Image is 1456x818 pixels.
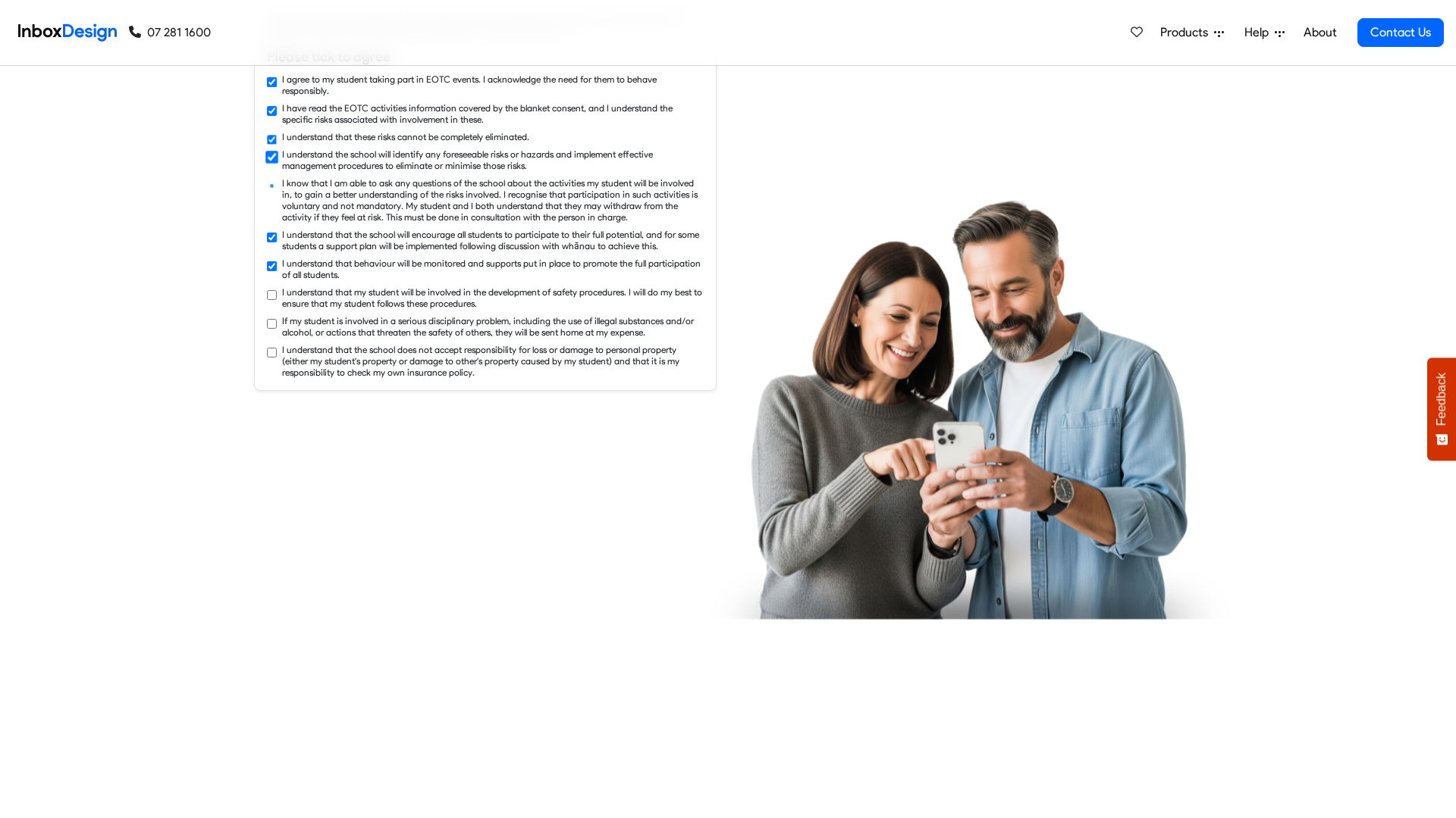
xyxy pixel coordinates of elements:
[1299,17,1341,48] a: About
[282,102,704,125] label: I have read the EOTC activities information covered by the blanket consent, and I understand the ...
[1427,357,1456,461] button: Feedback - Show survey
[282,286,704,309] label: I understand that my student will be involved in the development of safety procedures. I will do ...
[1357,18,1444,47] a: Contact Us
[282,73,704,96] label: I agree to my student taking part in EOTC events. I acknowledge the need for them to behave respo...
[1154,17,1230,48] a: Products
[282,315,704,338] label: If my student is involved in a serious disciplinary problem, including the use of illegal substan...
[1435,373,1448,426] span: Feedback
[282,177,704,223] label: I know that I am able to ask any questions of the school about the activities my student will be ...
[1238,17,1291,48] a: Help
[282,148,704,171] label: I understand the school will identify any foreseeable risks or hazards and implement effective ma...
[129,23,211,42] a: 07 281 1600
[282,229,704,251] label: I understand that the school will encourage all students to participate to their full potential, ...
[711,199,1231,619] img: parents_using_phone.png
[1160,23,1214,42] span: Products
[282,131,529,142] label: I understand that these risks cannot be completely eliminated.
[282,258,704,280] label: I understand that behaviour will be monitored and supports put in place to promote the full parti...
[1244,23,1275,42] span: Help
[282,344,704,378] label: I understand that the school does not accept responsibility for loss or damage to personal proper...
